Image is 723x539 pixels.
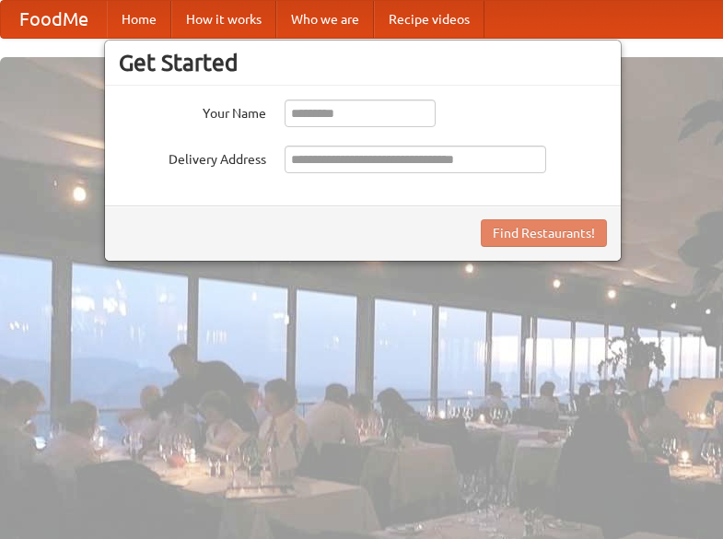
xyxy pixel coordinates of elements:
[1,1,107,38] a: FoodMe
[276,1,374,38] a: Who we are
[119,146,266,169] label: Delivery Address
[119,49,607,76] h3: Get Started
[171,1,276,38] a: How it works
[107,1,171,38] a: Home
[481,219,607,247] button: Find Restaurants!
[119,100,266,123] label: Your Name
[374,1,484,38] a: Recipe videos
